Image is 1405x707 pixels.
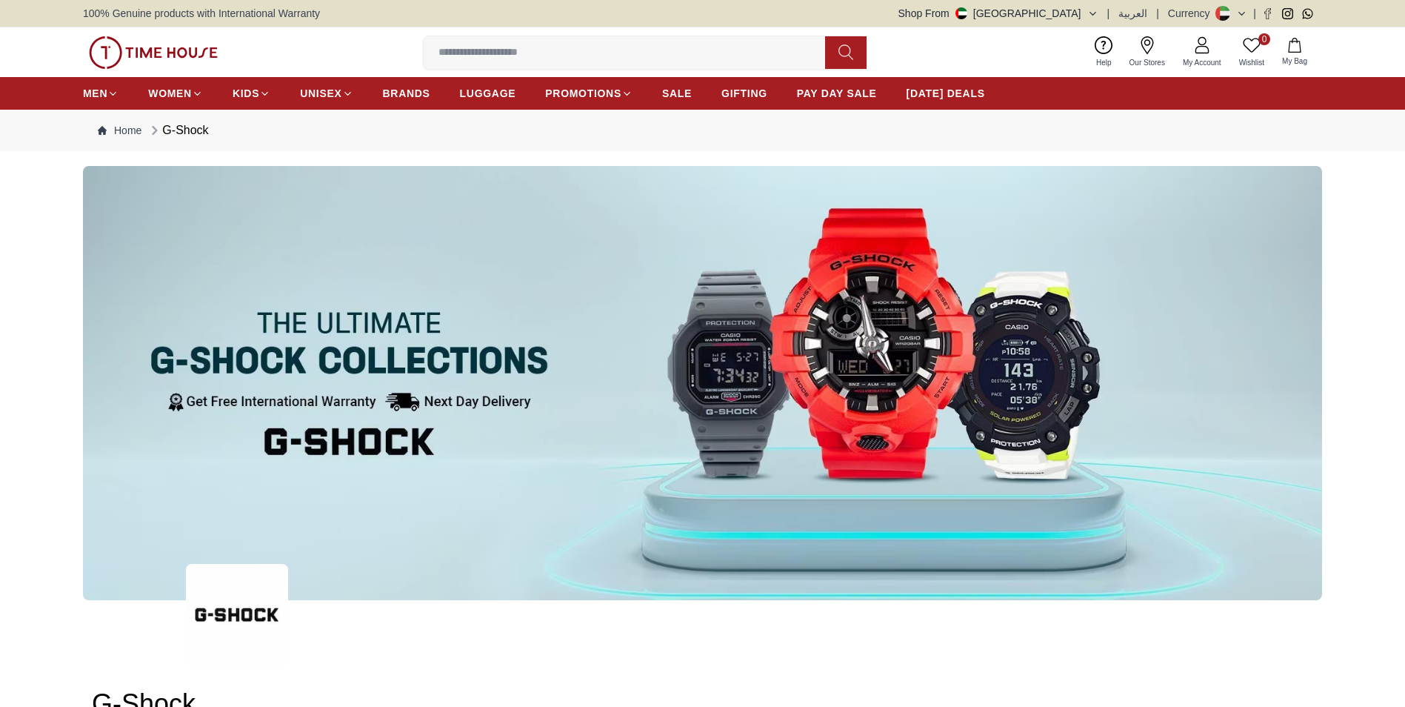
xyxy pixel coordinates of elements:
[83,80,119,107] a: MEN
[98,123,141,138] a: Home
[186,564,288,666] img: ...
[300,86,341,101] span: UNISEX
[721,86,767,101] span: GIFTING
[1090,57,1118,68] span: Help
[898,6,1098,21] button: Shop From[GEOGRAPHIC_DATA]
[1230,33,1273,71] a: 0Wishlist
[1302,8,1313,19] a: Whatsapp
[1262,8,1273,19] a: Facebook
[460,80,516,107] a: LUGGAGE
[147,122,208,139] div: G-Shock
[1107,6,1110,21] span: |
[1276,56,1313,67] span: My Bag
[83,86,107,101] span: MEN
[1087,33,1121,71] a: Help
[83,110,1322,151] nav: Breadcrumb
[1118,6,1147,21] button: العربية
[907,80,985,107] a: [DATE] DEALS
[148,80,203,107] a: WOMEN
[460,86,516,101] span: LUGGAGE
[955,7,967,19] img: United Arab Emirates
[1156,6,1159,21] span: |
[148,86,192,101] span: WOMEN
[1121,33,1174,71] a: Our Stores
[83,6,320,21] span: 100% Genuine products with International Warranty
[662,86,692,101] span: SALE
[383,86,430,101] span: BRANDS
[545,80,633,107] a: PROMOTIONS
[233,86,259,101] span: KIDS
[1233,57,1270,68] span: Wishlist
[1258,33,1270,45] span: 0
[83,166,1322,600] img: ...
[907,86,985,101] span: [DATE] DEALS
[300,80,353,107] a: UNISEX
[1253,6,1256,21] span: |
[797,80,877,107] a: PAY DAY SALE
[662,80,692,107] a: SALE
[1124,57,1171,68] span: Our Stores
[233,80,270,107] a: KIDS
[1177,57,1227,68] span: My Account
[545,86,621,101] span: PROMOTIONS
[1273,35,1316,70] button: My Bag
[721,80,767,107] a: GIFTING
[797,86,877,101] span: PAY DAY SALE
[383,80,430,107] a: BRANDS
[89,36,218,69] img: ...
[1282,8,1293,19] a: Instagram
[1168,6,1216,21] div: Currency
